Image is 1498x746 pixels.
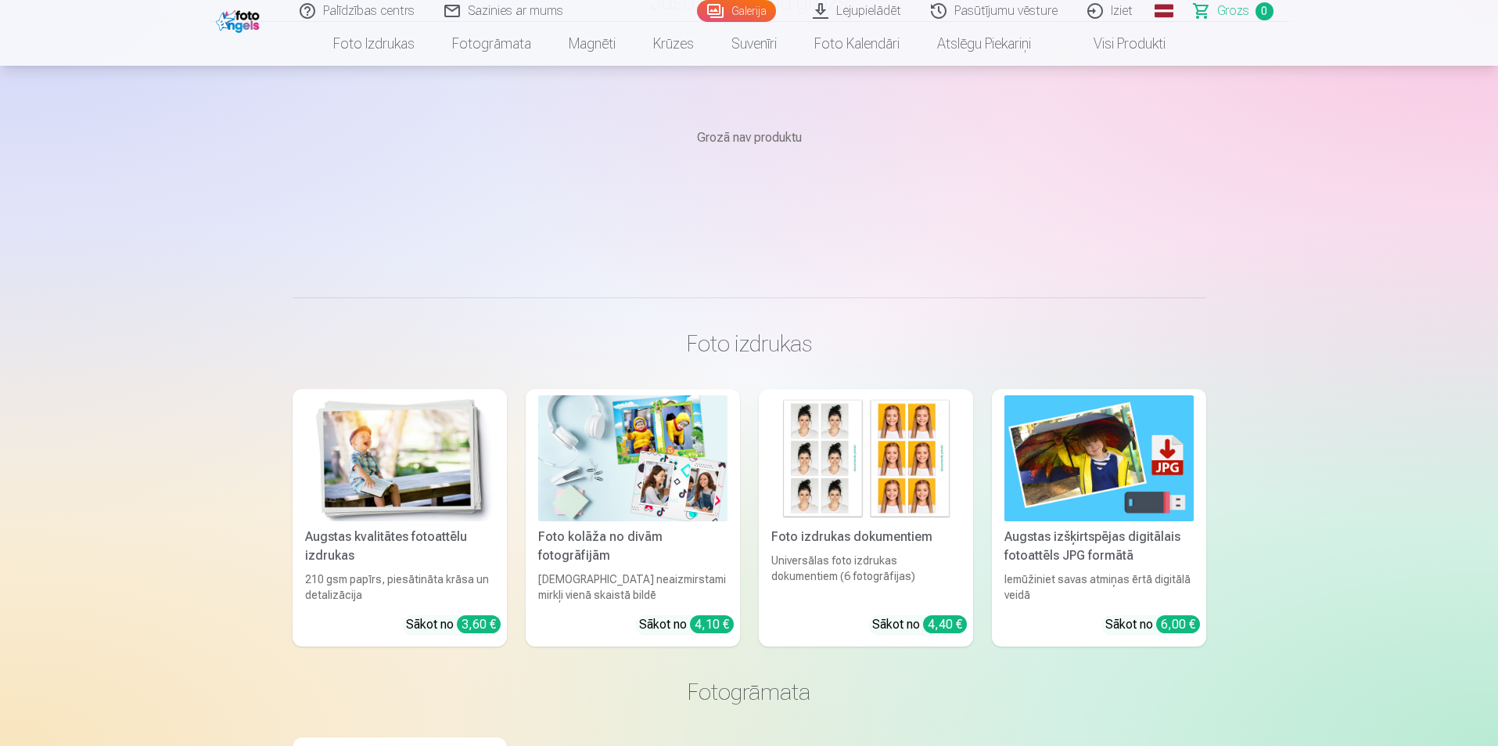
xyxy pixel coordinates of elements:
[1105,615,1200,634] div: Sākot no
[634,22,713,66] a: Krūzes
[1217,2,1249,20] span: Grozs
[759,389,973,647] a: Foto izdrukas dokumentiemFoto izdrukas dokumentiemUniversālas foto izdrukas dokumentiem (6 fotogr...
[532,528,734,565] div: Foto kolāža no divām fotogrāfijām
[998,528,1200,565] div: Augstas izšķirtspējas digitālais fotoattēls JPG formātā
[305,395,494,521] img: Augstas kvalitātes fotoattēlu izdrukas
[872,615,967,634] div: Sākot no
[1256,2,1273,20] span: 0
[293,128,1206,147] p: Grozā nav produktu
[299,571,501,603] div: 210 gsm papīrs, piesātināta krāsa un detalizācija
[796,22,918,66] a: Foto kalendāri
[299,528,501,565] div: Augstas kvalitātes fotoattēlu izdrukas
[998,571,1200,603] div: Iemūžiniet savas atmiņas ērtā digitālā veidā
[314,22,433,66] a: Foto izdrukas
[923,615,967,633] div: 4,40 €
[550,22,634,66] a: Magnēti
[526,389,740,647] a: Foto kolāža no divām fotogrāfijāmFoto kolāža no divām fotogrāfijām[DEMOGRAPHIC_DATA] neaizmirstam...
[305,678,1194,706] h3: Fotogrāmata
[771,395,961,521] img: Foto izdrukas dokumentiem
[690,615,734,633] div: 4,10 €
[457,615,501,633] div: 3,60 €
[293,389,507,647] a: Augstas kvalitātes fotoattēlu izdrukasAugstas kvalitātes fotoattēlu izdrukas210 gsm papīrs, piesā...
[305,330,1194,358] h3: Foto izdrukas
[532,571,734,603] div: [DEMOGRAPHIC_DATA] neaizmirstami mirkļi vienā skaistā bildē
[765,553,967,603] div: Universālas foto izdrukas dokumentiem (6 fotogrāfijas)
[538,395,727,521] img: Foto kolāža no divām fotogrāfijām
[1004,395,1194,521] img: Augstas izšķirtspējas digitālais fotoattēls JPG formātā
[639,615,734,634] div: Sākot no
[433,22,550,66] a: Fotogrāmata
[918,22,1050,66] a: Atslēgu piekariņi
[216,6,264,33] img: /fa1
[992,389,1206,647] a: Augstas izšķirtspējas digitālais fotoattēls JPG formātāAugstas izšķirtspējas digitālais fotoattēl...
[1156,615,1200,633] div: 6,00 €
[765,528,967,546] div: Foto izdrukas dokumentiem
[406,615,501,634] div: Sākot no
[1050,22,1184,66] a: Visi produkti
[713,22,796,66] a: Suvenīri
